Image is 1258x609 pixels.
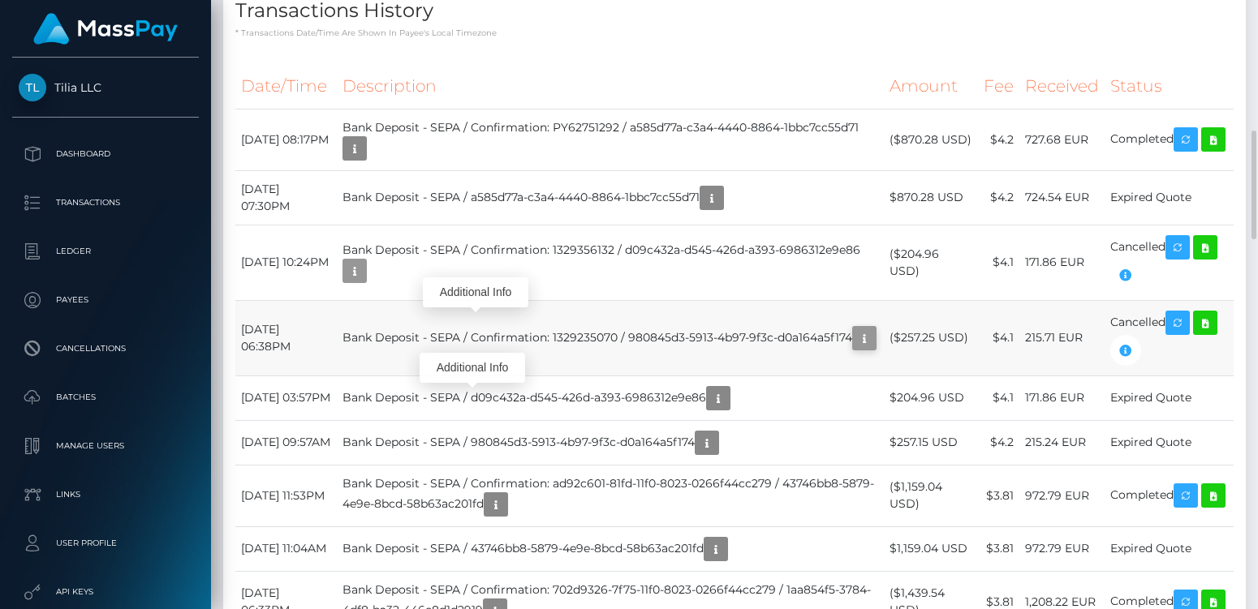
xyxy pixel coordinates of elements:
a: Batches [12,377,199,418]
td: [DATE] 09:57AM [235,420,337,465]
td: ($257.25 USD) [884,300,978,375]
td: Bank Deposit - SEPA / 43746bb8-5879-4e9e-8bcd-58b63ac201fd [337,526,884,571]
a: Transactions [12,182,199,223]
td: Bank Deposit - SEPA / Confirmation: 1329356132 / d09c432a-d545-426d-a393-6986312e9e86 [337,225,884,300]
a: Ledger [12,231,199,272]
a: Payees [12,280,199,320]
td: Cancelled [1105,300,1234,375]
td: 724.54 EUR [1019,170,1105,225]
td: Expired Quote [1105,375,1234,420]
td: Bank Deposit - SEPA / a585d77a-c3a4-4440-8864-1bbc7cc55d71 [337,170,884,225]
td: 171.86 EUR [1019,225,1105,300]
td: $4.1 [978,300,1019,375]
td: ($204.96 USD) [884,225,978,300]
td: Completed [1105,465,1234,526]
p: User Profile [19,531,192,555]
th: Fee [978,64,1019,109]
td: ($1,159.04 USD) [884,465,978,526]
p: * Transactions date/time are shown in payee's local timezone [235,27,1234,39]
img: Tilia LLC [19,74,46,101]
td: $4.2 [978,420,1019,465]
td: 171.86 EUR [1019,375,1105,420]
td: [DATE] 07:30PM [235,170,337,225]
td: [DATE] 08:17PM [235,109,337,170]
p: Ledger [19,239,192,264]
p: Manage Users [19,434,192,458]
p: Cancellations [19,337,192,361]
th: Received [1019,64,1105,109]
p: Links [19,482,192,507]
td: [DATE] 03:57PM [235,375,337,420]
td: Expired Quote [1105,526,1234,571]
div: Additional Info [420,353,525,383]
td: $4.1 [978,225,1019,300]
td: Bank Deposit - SEPA / d09c432a-d545-426d-a393-6986312e9e86 [337,375,884,420]
td: [DATE] 06:38PM [235,300,337,375]
img: MassPay Logo [33,13,178,45]
p: Batches [19,385,192,410]
div: Additional Info [423,277,528,307]
th: Amount [884,64,978,109]
td: 215.24 EUR [1019,420,1105,465]
th: Status [1105,64,1234,109]
td: 215.71 EUR [1019,300,1105,375]
th: Date/Time [235,64,337,109]
td: Expired Quote [1105,170,1234,225]
td: Expired Quote [1105,420,1234,465]
td: $4.2 [978,170,1019,225]
td: Bank Deposit - SEPA / Confirmation: PY62751292 / a585d77a-c3a4-4440-8864-1bbc7cc55d71 [337,109,884,170]
td: [DATE] 11:53PM [235,465,337,526]
p: Payees [19,288,192,312]
td: [DATE] 11:04AM [235,526,337,571]
td: Bank Deposit - SEPA / Confirmation: 1329235070 / 980845d3-5913-4b97-9f3c-d0a164a5f174 [337,300,884,375]
td: $3.81 [978,465,1019,526]
p: Transactions [19,191,192,215]
td: $3.81 [978,526,1019,571]
td: 972.79 EUR [1019,465,1105,526]
a: Dashboard [12,134,199,174]
td: ($870.28 USD) [884,109,978,170]
td: [DATE] 10:24PM [235,225,337,300]
p: Dashboard [19,142,192,166]
a: Links [12,474,199,515]
td: Bank Deposit - SEPA / 980845d3-5913-4b97-9f3c-d0a164a5f174 [337,420,884,465]
span: Tilia LLC [12,80,199,95]
td: $4.2 [978,109,1019,170]
p: API Keys [19,580,192,604]
td: $204.96 USD [884,375,978,420]
td: $4.1 [978,375,1019,420]
td: $257.15 USD [884,420,978,465]
a: Cancellations [12,328,199,369]
a: Manage Users [12,426,199,466]
td: Bank Deposit - SEPA / Confirmation: ad92c601-81fd-11f0-8023-0266f44cc279 / 43746bb8-5879-4e9e-8bc... [337,465,884,526]
td: $870.28 USD [884,170,978,225]
a: User Profile [12,523,199,564]
th: Description [337,64,884,109]
td: $1,159.04 USD [884,526,978,571]
td: Completed [1105,109,1234,170]
td: Cancelled [1105,225,1234,300]
td: 972.79 EUR [1019,526,1105,571]
td: 727.68 EUR [1019,109,1105,170]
